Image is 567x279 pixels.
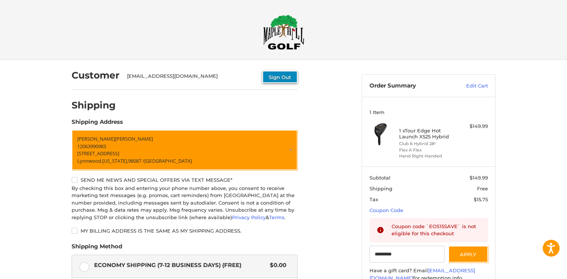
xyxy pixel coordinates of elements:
[262,71,298,83] button: Sign Out
[94,261,266,270] span: Economy Shipping (7-12 Business Days) (Free)
[370,207,403,213] a: Coupon Code
[399,147,456,153] li: Flex A Flex
[72,185,298,221] div: By checking this box and entering your phone number above, you consent to receive marketing text ...
[102,157,128,164] span: [US_STATE],
[370,175,390,181] span: Subtotal
[72,118,123,130] legend: Shipping Address
[266,261,286,270] span: $0.00
[232,214,266,220] a: Privacy Policy
[72,177,298,183] label: Send me news and special offers via text message*
[399,128,456,140] h4: 1 x Tour Edge Hot Launch X525 Hybrid
[72,242,122,254] legend: Shipping Method
[370,109,488,115] h3: 1 Item
[144,157,192,164] span: [GEOGRAPHIC_DATA]
[399,153,456,159] li: Hand Right-Handed
[370,196,378,202] span: Tax
[128,157,144,164] span: 98087 /
[470,175,488,181] span: $149.99
[77,157,102,164] span: Lynnwood,
[458,123,488,130] div: $149.99
[370,246,445,263] input: Gift Certificate or Coupon Code
[72,70,120,81] h2: Customer
[399,141,456,147] li: Club 6 Hybrid 28°
[115,135,153,142] span: [PERSON_NAME]
[77,135,115,142] span: [PERSON_NAME]
[370,186,392,191] span: Shipping
[72,228,298,234] label: My billing address is the same as my shipping address.
[72,99,116,111] h2: Shipping
[77,150,119,157] span: [STREET_ADDRESS]
[269,214,284,220] a: Terms
[450,82,488,90] a: Edit Cart
[392,223,481,237] div: Coupon code `EOS15SAVE` is not eligible for this checkout
[127,73,255,83] div: [EMAIL_ADDRESS][DOMAIN_NAME]
[72,130,298,170] a: Enter or select a different address
[448,246,488,263] button: Apply
[370,82,450,90] h3: Order Summary
[77,143,106,150] span: 12063990983
[263,15,304,50] img: Maple Hill Golf
[474,196,488,202] span: $15.75
[477,186,488,191] span: Free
